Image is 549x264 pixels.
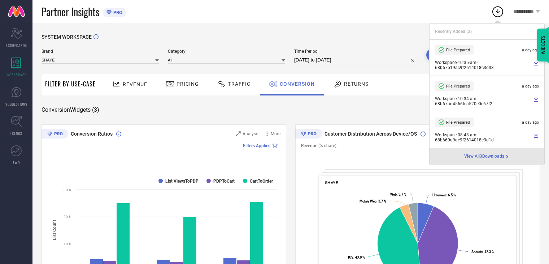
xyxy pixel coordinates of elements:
[471,250,483,254] tspan: Android
[295,129,322,140] div: Premium
[435,29,472,34] span: Recently Added ( 3 )
[446,84,470,89] span: File Prepared
[6,43,27,48] span: SCORECARDS
[324,131,417,137] span: Customer Distribution Across Device/OS
[5,101,27,107] span: SUGGESTIONS
[390,192,406,196] text: : 3.7 %
[71,131,113,137] span: Conversion Ratios
[435,96,531,106] span: Workspace - 10:34-am - 68b67ad4566fca520e0c67f2
[426,49,465,61] button: Search
[533,60,539,70] a: Download
[213,179,235,184] text: PDPToCart
[446,120,470,125] span: File Prepared
[42,129,68,140] div: Premium
[533,132,539,142] a: Download
[432,193,446,197] tspan: Unknown
[471,250,494,254] text: : 42.3 %
[13,160,20,165] span: FWD
[279,143,280,148] span: |
[522,48,539,52] span: a day ago
[280,81,315,87] span: Conversion
[533,96,539,106] a: Download
[112,10,122,15] span: PRO
[243,143,271,148] span: Filters Applied
[228,81,250,87] span: Traffic
[45,80,96,88] span: Filter By Use-Case
[42,106,99,114] span: Conversion Widgets ( 3 )
[464,154,504,159] span: View All 3 Downloads
[294,56,417,64] input: Select time period
[491,5,504,18] div: Open download list
[435,60,531,70] span: Workspace - 10:35-am - 68b67b19ac9f2614018c3d33
[522,120,539,125] span: a day ago
[243,131,258,136] span: Analyse
[42,34,92,40] span: SYSTEM WORKSPACE
[360,199,386,203] text: : 3.7 %
[432,193,456,197] text: : 6.5 %
[64,242,71,246] text: 10 %
[348,255,353,259] tspan: IOS
[42,49,159,54] span: Brand
[165,179,199,184] text: List ViewsToPDP
[301,143,336,148] span: Revenue (% share)
[325,180,338,185] span: SHAYE
[168,49,285,54] span: Category
[344,81,369,87] span: Returns
[435,132,531,142] span: Workspace - 08:43-am - 68b660d9ac9f2614018c3d1d
[64,188,71,192] text: 30 %
[64,215,71,219] text: 20 %
[177,81,199,87] span: Pricing
[294,49,417,54] span: Time Period
[464,154,510,159] div: Open download page
[250,179,273,184] text: CartToOrder
[360,199,376,203] tspan: Mobile Web
[348,255,365,259] text: : 43.8 %
[6,72,26,77] span: WORKSPACE
[52,220,57,240] tspan: List Count
[446,48,470,52] span: File Prepared
[390,192,397,196] tspan: Web
[123,81,147,87] span: Revenue
[522,84,539,89] span: a day ago
[10,131,22,136] span: TRENDS
[236,131,241,136] svg: Zoom
[42,4,99,19] span: Partner Insights
[464,154,510,159] a: View All3Downloads
[271,131,280,136] span: More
